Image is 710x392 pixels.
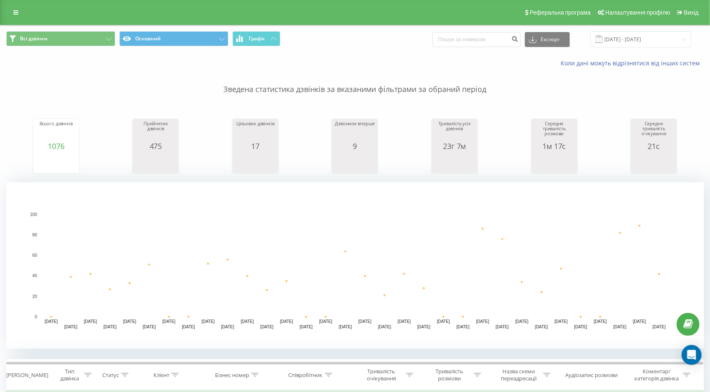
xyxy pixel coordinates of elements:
text: [DATE] [241,320,254,324]
text: [DATE] [417,325,430,330]
text: [DATE] [653,325,666,330]
a: Коли дані можуть відрізнятися вiд інших систем [561,59,704,67]
span: Всі дзвінки [20,35,47,42]
text: [DATE] [260,325,274,330]
text: [DATE] [614,325,627,330]
div: 9 [334,142,376,150]
div: 17 [235,142,276,150]
text: [DATE] [123,320,136,324]
button: Основний [119,31,228,46]
svg: A chart. [6,182,704,349]
span: Графік [249,36,265,42]
text: [DATE] [398,320,411,324]
svg: A chart. [534,150,575,175]
div: 1м 17с [534,142,575,150]
text: [DATE] [84,320,97,324]
text: [DATE] [143,325,156,330]
text: 20 [32,294,37,299]
text: [DATE] [496,325,509,330]
text: [DATE] [515,320,529,324]
text: [DATE] [457,325,470,330]
div: Open Intercom Messenger [682,345,702,365]
text: [DATE] [535,325,548,330]
svg: A chart. [235,150,276,175]
text: [DATE] [554,320,568,324]
div: Бізнес номер [215,372,249,379]
div: Прийнятих дзвінків [135,121,176,142]
div: 475 [135,142,176,150]
div: Клієнт [153,372,169,379]
div: 21с [633,142,675,150]
text: [DATE] [202,320,215,324]
text: [DATE] [221,325,235,330]
div: Статус [102,372,119,379]
div: Середня тривалість розмови [534,121,575,142]
text: 80 [32,233,37,237]
text: [DATE] [378,325,391,330]
text: 60 [32,253,37,258]
div: Всього дзвінків [35,121,77,142]
text: [DATE] [633,320,646,324]
svg: A chart. [35,150,77,175]
svg: A chart. [633,150,675,175]
div: Назва схеми переадресації [497,368,541,382]
text: [DATE] [339,325,352,330]
div: Тривалість розмови [427,368,472,382]
div: Тривалість очікування [359,368,404,382]
text: [DATE] [594,320,607,324]
text: [DATE] [182,325,195,330]
text: [DATE] [45,320,58,324]
span: Реферальна програма [530,9,591,16]
text: [DATE] [104,325,117,330]
div: Тип дзвінка [57,368,82,382]
text: [DATE] [299,325,313,330]
text: [DATE] [64,325,77,330]
div: Цільових дзвінків [235,121,276,142]
div: Середня тривалість очікування [633,121,675,142]
button: Всі дзвінки [6,31,115,46]
svg: A chart. [434,150,475,175]
text: [DATE] [280,320,293,324]
div: Коментар/категорія дзвінка [632,368,681,382]
div: Тривалість усіх дзвінків [434,121,475,142]
div: [PERSON_NAME] [6,372,48,379]
text: 40 [32,274,37,278]
text: 0 [35,315,37,319]
svg: A chart. [334,150,376,175]
text: [DATE] [319,320,333,324]
button: Графік [233,31,280,46]
svg: A chart. [135,150,176,175]
span: Вихід [684,9,699,16]
text: [DATE] [574,325,588,330]
text: [DATE] [437,320,450,324]
input: Пошук за номером [433,32,521,47]
div: Співробітник [289,372,323,379]
text: 100 [30,212,37,217]
text: [DATE] [359,320,372,324]
span: Налаштування профілю [605,9,670,16]
div: Аудіозапис розмови [566,372,618,379]
p: Зведена статистика дзвінків за вказаними фільтрами за обраний період [6,67,704,95]
button: Експорт [525,32,570,47]
text: [DATE] [476,320,490,324]
div: Дзвонили вперше [334,121,376,142]
text: [DATE] [162,320,176,324]
div: 23г 7м [434,142,475,150]
div: 1076 [35,142,77,150]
